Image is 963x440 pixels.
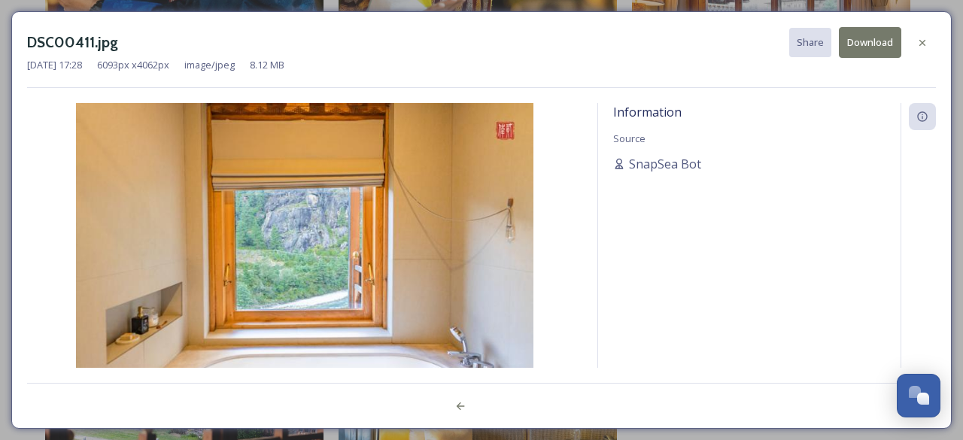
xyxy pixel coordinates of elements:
button: Download [839,27,901,58]
span: Information [613,104,682,120]
span: Source [613,132,646,145]
span: SnapSea Bot [629,155,701,173]
img: 26603f84-ea9c-41d7-943c-e6b52646dab5.jpg [27,103,582,408]
span: [DATE] 17:28 [27,58,82,72]
span: 6093 px x 4062 px [97,58,169,72]
span: 8.12 MB [250,58,284,72]
h3: DSC00411.jpg [27,32,118,53]
button: Open Chat [897,374,940,417]
span: image/jpeg [184,58,235,72]
button: Share [789,28,831,57]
